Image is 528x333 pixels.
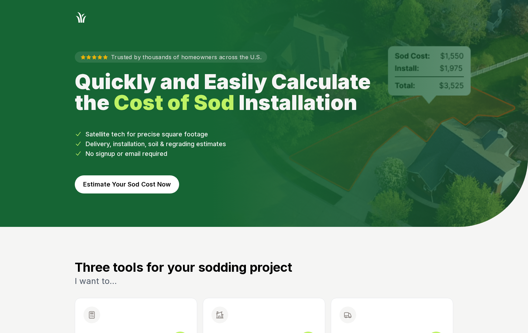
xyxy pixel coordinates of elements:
[75,51,267,63] p: Trusted by thousands of homeowners across the U.S.
[75,149,453,159] li: No signup or email required
[75,139,453,149] li: Delivery, installation, soil & regrading
[75,175,179,193] button: Estimate Your Sod Cost Now
[75,260,453,274] h3: Three tools for your sodding project
[75,129,453,139] li: Satellite tech for precise square footage
[196,140,226,148] span: estimates
[75,71,386,113] h1: Quickly and Easily Calculate the Installation
[114,90,234,115] strong: Cost of Sod
[75,276,453,287] p: I want to...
